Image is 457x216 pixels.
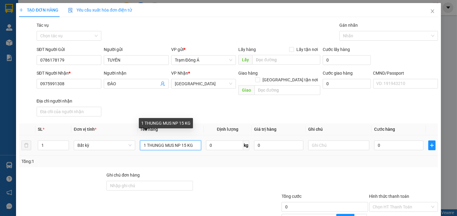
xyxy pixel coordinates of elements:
[171,71,188,76] span: VP Nhận
[175,79,233,88] span: Tiền Giang
[260,76,320,83] span: [GEOGRAPHIC_DATA] tận nơi
[68,8,73,13] img: icon
[429,143,435,148] span: plus
[238,55,252,65] span: Lấy
[254,85,320,95] input: Dọc đường
[339,23,358,28] label: Gán nhãn
[74,127,96,132] span: Đơn vị tính
[238,47,256,52] span: Lấy hàng
[294,46,320,53] span: Lấy tận nơi
[104,70,169,76] div: Người nhận
[306,123,372,135] th: Ghi chú
[171,46,236,53] div: VP gửi
[243,140,249,150] span: kg
[430,9,435,14] span: close
[19,8,23,12] span: plus
[369,194,410,199] label: Hình thức thanh toán
[424,3,441,20] button: Close
[21,140,31,150] button: delete
[238,85,254,95] span: Giao
[323,47,350,52] label: Cước lấy hàng
[37,70,102,76] div: SĐT Người Nhận
[37,107,102,116] input: Địa chỉ của người nhận
[139,118,193,128] div: 1 THUNGG MUS NP 15 KG
[160,81,165,86] span: user-add
[428,140,436,150] button: plus
[374,127,395,132] span: Cước hàng
[323,55,371,65] input: Cước lấy hàng
[254,140,303,150] input: 0
[37,46,102,53] div: SĐT Người Gửi
[252,55,320,65] input: Dọc đường
[38,127,43,132] span: SL
[68,8,132,12] span: Yêu cầu xuất hóa đơn điện tử
[175,56,233,65] span: Trạm Đông Á
[21,158,177,165] div: Tổng: 1
[104,46,169,53] div: Người gửi
[254,127,276,132] span: Giá trị hàng
[37,23,49,28] label: Tác vụ
[323,71,353,76] label: Cước giao hàng
[373,70,438,76] div: CMND/Passport
[106,181,193,191] input: Ghi chú đơn hàng
[308,140,370,150] input: Ghi Chú
[140,140,201,150] input: VD: Bàn, Ghế
[37,98,102,104] div: Địa chỉ người nhận
[217,127,238,132] span: Định lượng
[238,71,258,76] span: Giao hàng
[19,8,58,12] span: TẠO ĐƠN HÀNG
[77,141,132,150] span: Bất kỳ
[323,79,371,89] input: Cước giao hàng
[282,194,302,199] span: Tổng cước
[106,173,140,177] label: Ghi chú đơn hàng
